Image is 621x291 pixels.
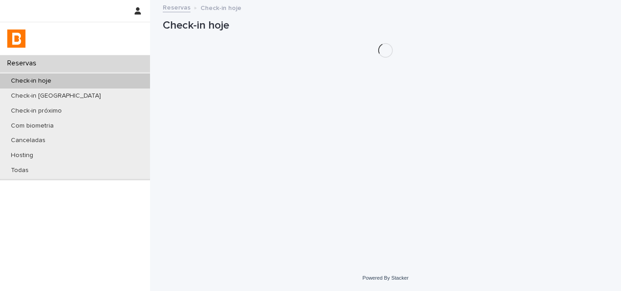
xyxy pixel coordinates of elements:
[163,19,608,32] h1: Check-in hoje
[4,107,69,115] p: Check-in próximo
[163,2,190,12] a: Reservas
[7,30,25,48] img: zVaNuJHRTjyIjT5M9Xd5
[4,152,40,159] p: Hosting
[4,137,53,144] p: Canceladas
[4,122,61,130] p: Com biometria
[4,59,44,68] p: Reservas
[4,92,108,100] p: Check-in [GEOGRAPHIC_DATA]
[4,77,59,85] p: Check-in hoje
[362,275,408,281] a: Powered By Stacker
[200,2,241,12] p: Check-in hoje
[4,167,36,174] p: Todas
